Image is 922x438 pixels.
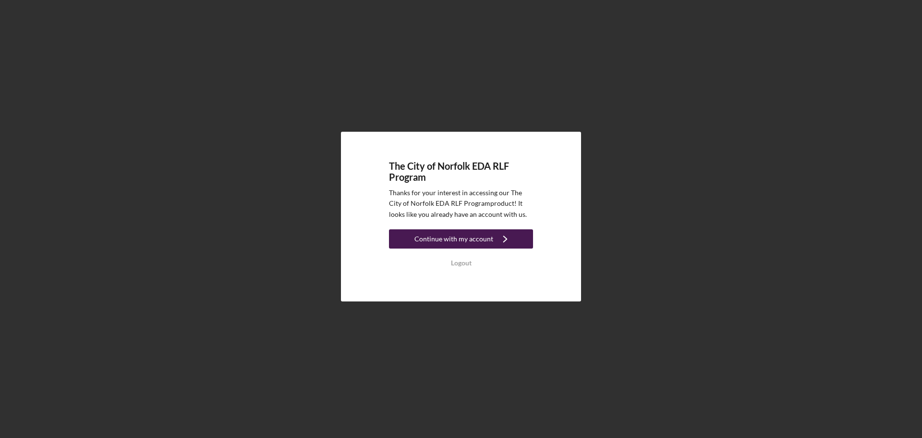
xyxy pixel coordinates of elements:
a: Continue with my account [389,229,533,251]
button: Continue with my account [389,229,533,249]
div: Continue with my account [414,229,493,249]
h4: The City of Norfolk EDA RLF Program [389,161,533,183]
button: Logout [389,253,533,273]
div: Logout [451,253,472,273]
p: Thanks for your interest in accessing our The City of Norfolk EDA RLF Program product! It looks l... [389,188,533,220]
